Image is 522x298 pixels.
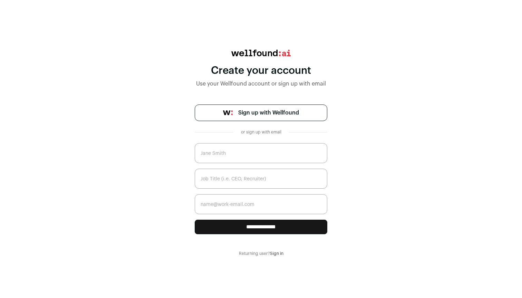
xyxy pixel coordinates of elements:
[223,110,233,115] img: wellfound-symbol-flush-black-fb3c872781a75f747ccb3a119075da62bfe97bd399995f84a933054e44a575c4.png
[231,50,291,56] img: wellfound:ai
[195,80,327,88] div: Use your Wellfound account or sign up with email
[270,251,283,256] a: Sign in
[195,194,327,214] input: name@work-email.com
[195,251,327,256] div: Returning user?
[195,169,327,189] input: Job Title (i.e. CEO, Recruiter)
[195,105,327,121] a: Sign up with Wellfound
[239,129,283,135] div: or sign up with email
[195,143,327,163] input: Jane Smith
[195,64,327,77] div: Create your account
[238,109,299,117] span: Sign up with Wellfound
